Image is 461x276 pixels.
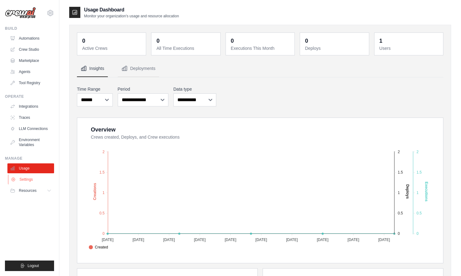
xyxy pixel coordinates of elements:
div: Manage [5,156,54,161]
img: Logo [5,7,36,19]
tspan: [DATE] [225,238,236,242]
div: Operate [5,94,54,99]
div: 1 [379,37,383,45]
tspan: 1.5 [417,170,422,175]
tspan: 1 [417,191,419,195]
dt: Deploys [305,45,365,51]
div: Build [5,26,54,31]
tspan: [DATE] [286,238,298,242]
a: Environment Variables [7,135,54,150]
dt: Active Crews [82,45,142,51]
label: Period [118,86,169,92]
button: Logout [5,261,54,271]
tspan: 0.5 [398,211,403,215]
div: 0 [231,37,234,45]
tspan: 2 [417,150,419,154]
div: 0 [305,37,308,45]
a: Agents [7,67,54,77]
a: Tool Registry [7,78,54,88]
text: Deploys [405,184,410,199]
tspan: 2 [398,150,400,154]
tspan: [DATE] [256,238,267,242]
span: Logout [27,263,39,268]
dt: Executions This Month [231,45,291,51]
a: Crew Studio [7,45,54,54]
label: Data type [173,86,216,92]
a: Integrations [7,101,54,111]
tspan: 2 [103,150,105,154]
label: Time Range [77,86,113,92]
tspan: 1 [103,191,105,195]
a: LLM Connections [7,124,54,134]
tspan: [DATE] [317,238,328,242]
tspan: [DATE] [102,238,113,242]
dt: All Time Executions [156,45,216,51]
tspan: 1.5 [398,170,403,175]
tspan: 0.5 [417,211,422,215]
span: Resources [19,188,36,193]
tspan: 0 [103,231,105,236]
dt: Crews created, Deploys, and Crew executions [91,134,436,140]
div: 0 [156,37,159,45]
a: Marketplace [7,56,54,66]
text: Executions [424,182,429,201]
tspan: [DATE] [378,238,390,242]
div: Overview [91,125,116,134]
a: Traces [7,113,54,123]
button: Deployments [118,60,159,77]
button: Insights [77,60,108,77]
tspan: [DATE] [133,238,144,242]
nav: Tabs [77,60,443,77]
dt: Users [379,45,439,51]
tspan: [DATE] [163,238,175,242]
tspan: 0.5 [99,211,105,215]
tspan: [DATE] [194,238,206,242]
span: Created [89,244,108,250]
h2: Usage Dashboard [84,6,179,14]
a: Settings [8,175,55,184]
tspan: 1 [398,191,400,195]
a: Automations [7,33,54,43]
p: Monitor your organization's usage and resource allocation [84,14,179,19]
button: Resources [7,186,54,196]
a: Usage [7,163,54,173]
tspan: 1.5 [99,170,105,175]
text: Creations [93,183,97,200]
tspan: 0 [417,231,419,236]
tspan: 0 [398,231,400,236]
div: 0 [82,37,85,45]
tspan: [DATE] [348,238,359,242]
